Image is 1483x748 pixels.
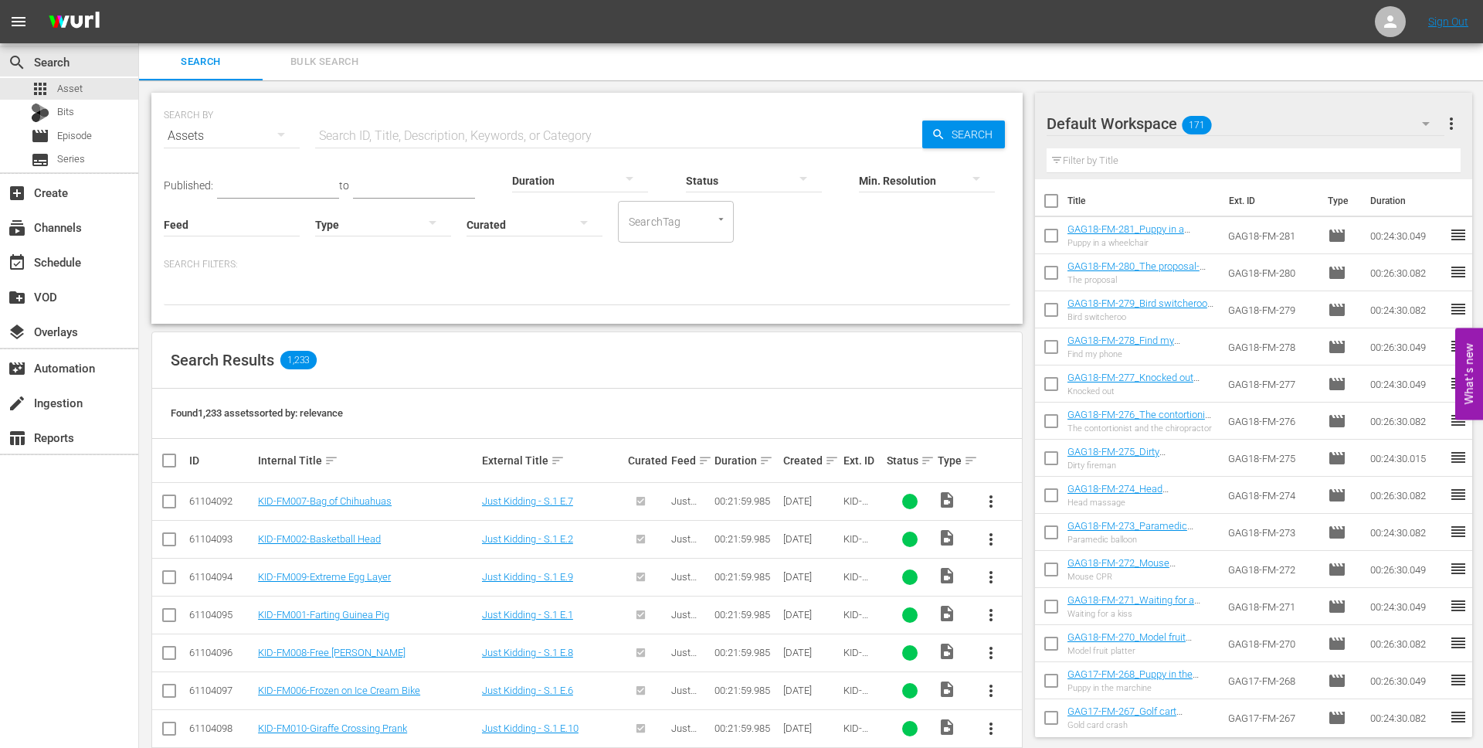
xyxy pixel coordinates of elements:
span: Video [938,566,956,585]
span: Episode [1328,301,1346,319]
td: GAG18-FM-274 [1222,477,1322,514]
span: Video [938,680,956,699]
div: External Title [482,451,623,470]
div: Puppy in the marchine [1067,683,1216,693]
td: 00:26:30.049 [1364,328,1449,365]
div: 61104094 [189,571,253,583]
td: 00:24:30.015 [1364,440,1449,477]
button: more_vert [972,559,1010,596]
button: more_vert [972,634,1010,671]
span: Video [938,491,956,509]
a: Just Kidding - S.1 E.10 [482,722,579,734]
span: Just Kidding [671,685,704,708]
a: KID-FM001-Farting Guinea Pig [258,609,389,620]
div: Status [887,451,934,470]
span: reorder [1449,226,1468,244]
span: more_vert [982,568,1000,586]
td: GAG18-FM-271 [1222,588,1322,625]
span: reorder [1449,300,1468,318]
div: Puppy in a wheelchair [1067,238,1216,248]
td: GAG17-FM-267 [1222,699,1322,736]
div: [DATE] [783,609,839,620]
span: KID-FM009 [843,571,874,594]
span: VOD [8,288,26,307]
span: more_vert [982,606,1000,624]
a: GAG17-FM-268_Puppy in the machine_ROKU [1067,668,1199,692]
div: [DATE] [783,722,839,734]
div: 61104096 [189,647,253,658]
span: sort [324,454,338,467]
td: 00:24:30.082 [1364,514,1449,551]
a: GAG17-FM-267_Golf cart crash_ROKU [1067,705,1183,729]
td: 00:24:30.082 [1364,699,1449,736]
div: Bird switcheroo [1067,312,1216,322]
span: Episode [1328,671,1346,690]
span: Just Kidding [671,609,704,632]
span: Episode [1328,560,1346,579]
a: KID-FM009-Extreme Egg Layer [258,571,391,583]
span: Episode [1328,597,1346,616]
th: Type [1318,179,1361,223]
th: Duration [1361,179,1454,223]
a: GAG18-FM-277_Knocked out construction_ROKU [1067,372,1200,395]
td: GAG18-FM-276 [1222,403,1322,440]
span: reorder [1449,374,1468,393]
td: GAG18-FM-277 [1222,365,1322,403]
td: GAG18-FM-270 [1222,625,1322,662]
span: Asset [31,80,49,98]
button: more_vert [972,483,1010,520]
td: GAG18-FM-281 [1222,217,1322,254]
td: GAG18-FM-275 [1222,440,1322,477]
td: 00:24:30.082 [1364,291,1449,328]
span: Bulk Search [272,53,377,71]
span: KID-FM007 [843,495,874,518]
div: Curated [628,454,667,467]
td: GAG18-FM-273 [1222,514,1322,551]
span: reorder [1449,337,1468,355]
div: Feed [671,451,710,470]
button: more_vert [972,521,1010,558]
a: GAG18-FM-273_Paramedic balloon_ROKU [1067,520,1193,543]
span: Search Results [171,351,274,369]
span: Video [938,642,956,661]
span: more_vert [982,492,1000,511]
div: 00:21:59.985 [714,533,779,545]
a: KID-FM010-Giraffe Crossing Prank [258,722,407,734]
span: more_vert [1442,114,1461,133]
span: KID-FM008 [843,647,874,670]
th: Title [1067,179,1220,223]
td: GAG18-FM-272 [1222,551,1322,588]
div: 00:21:59.985 [714,722,779,734]
a: GAG18-FM-274_Head massage_ROKU [1067,483,1169,506]
span: KID-FM006 [843,685,874,708]
button: more_vert [972,672,1010,709]
a: Just Kidding - S.1 E.8 [482,647,573,658]
td: GAG17-FM-268 [1222,662,1322,699]
span: sort [964,454,978,467]
span: sort [551,454,565,467]
span: Episode [57,128,92,144]
a: KID-FM002-Basketball Head [258,533,381,545]
span: Episode [1328,523,1346,542]
a: GAG18-FM-280_The proposal-ROKU [1067,260,1206,284]
button: Open Feedback Widget [1455,328,1483,420]
td: 00:26:30.082 [1364,254,1449,291]
div: The contortionist and the chiropractor [1067,423,1216,433]
span: more_vert [982,719,1000,738]
span: sort [921,454,935,467]
div: 00:21:59.985 [714,609,779,620]
div: [DATE] [783,647,839,658]
span: menu [9,12,28,31]
a: KID-FM006-Frozen on Ice Cream Bike [258,685,420,696]
a: GAG18-FM-275_Dirty fireman_ROKU [1067,446,1166,469]
span: Just Kidding [671,533,704,556]
a: Just Kidding - S.1 E.6 [482,685,573,696]
div: Assets [164,114,300,158]
td: 00:26:30.082 [1364,477,1449,514]
span: more_vert [982,530,1000,549]
div: 00:21:59.985 [714,647,779,658]
div: Bits [31,104,49,122]
button: more_vert [1442,105,1461,142]
span: Found 1,233 assets sorted by: relevance [171,407,343,419]
div: 61104092 [189,495,253,507]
